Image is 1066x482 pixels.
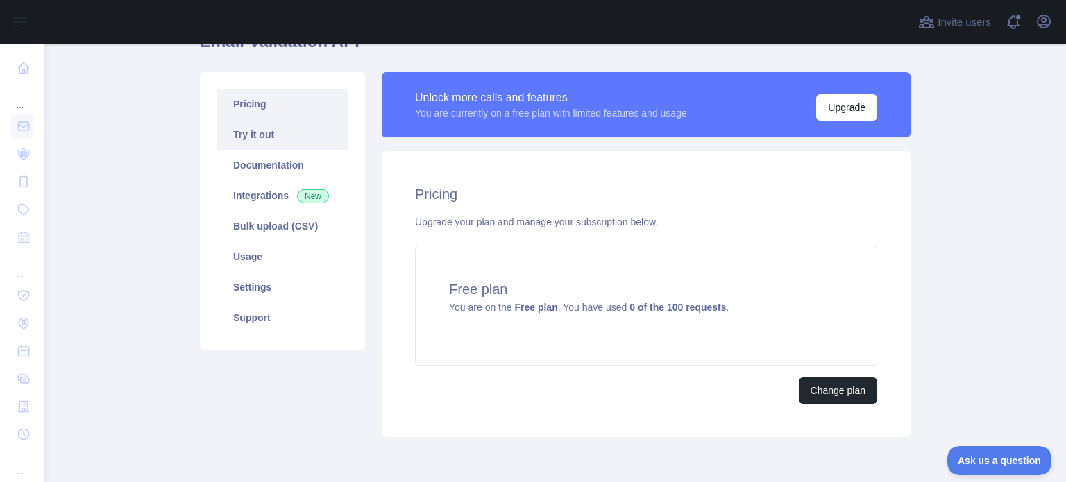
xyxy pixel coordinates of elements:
a: Try it out [217,119,348,150]
div: ... [11,449,33,477]
span: You are on the . You have used . [449,302,729,313]
div: ... [11,252,33,280]
button: Upgrade [816,94,877,121]
iframe: Toggle Customer Support [947,446,1052,475]
strong: Free plan [514,302,557,313]
a: Usage [217,241,348,272]
a: Documentation [217,150,348,180]
div: Unlock more calls and features [415,89,687,106]
h2: Pricing [415,184,877,204]
span: New [297,189,329,203]
div: ... [11,83,33,111]
a: Support [217,302,348,333]
h1: Email Validation API [200,31,911,64]
a: Integrations New [217,180,348,211]
a: Settings [217,272,348,302]
div: You are currently on a free plan with limited features and usage [415,106,687,120]
h4: Free plan [449,279,843,299]
strong: 0 of the 100 requests [629,302,726,313]
span: Invite users [938,15,991,31]
a: Pricing [217,89,348,119]
button: Invite users [915,11,994,33]
div: Upgrade your plan and manage your subscription below. [415,215,877,229]
button: Change plan [799,377,877,404]
a: Bulk upload (CSV) [217,211,348,241]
